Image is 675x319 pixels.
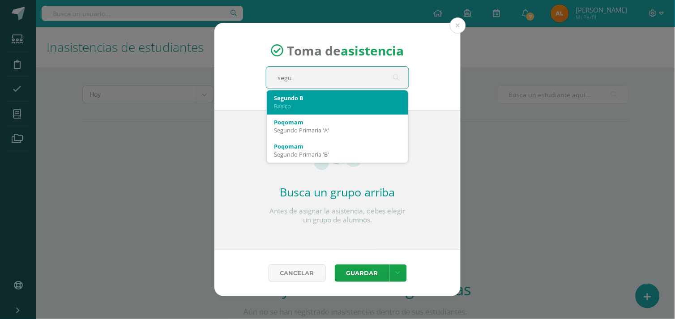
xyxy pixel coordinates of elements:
[274,102,401,110] div: Basico
[274,142,401,150] div: Poqomam
[266,207,409,225] p: Antes de asignar la asistencia, debes elegir un grupo de alumnos.
[266,67,409,89] input: Busca un grado o sección aquí...
[274,150,401,158] div: Segundo Primaria 'B'
[274,126,401,134] div: Segundo Primaria 'A'
[274,118,401,126] div: Poqomam
[335,264,389,282] button: Guardar
[274,94,401,102] div: Segundo B
[287,42,404,59] span: Toma de
[269,264,326,282] a: Cancelar
[266,184,409,200] h2: Busca un grupo arriba
[341,42,404,59] strong: asistencia
[450,17,466,34] button: Close (Esc)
